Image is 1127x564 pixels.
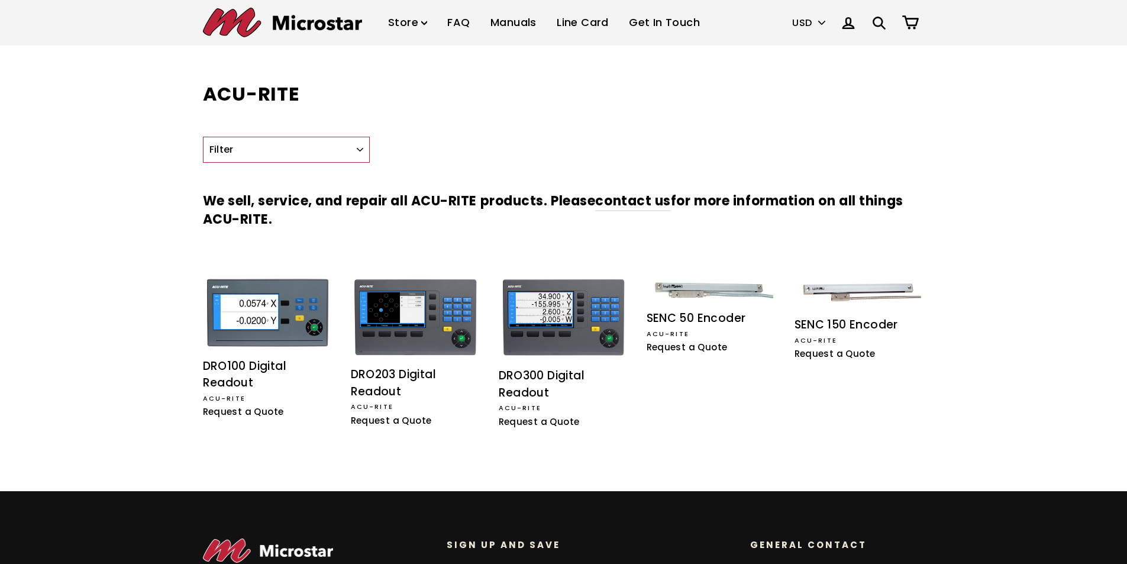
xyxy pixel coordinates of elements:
a: Get In Touch [620,5,709,40]
div: ACU-RITE [647,329,777,340]
a: DRO100 Digital Readout DRO100 Digital Readout ACU-RITE Request a Quote [203,278,333,423]
div: ACU-RITE [499,403,629,414]
img: SENC 150 Encoder [797,278,921,310]
ul: Primary [379,5,709,40]
span: Request a Quote [795,347,876,360]
p: Sign up and save [447,539,732,551]
h3: We sell, service, and repair all ACU-RITE products. Please for more information on all things ACU... [203,175,925,247]
img: DRO300 Digital Readout [502,278,625,357]
div: SENC 50 Encoder [647,310,777,327]
a: SENC 150 Encoder SENC 150 Encoder ACU-RITE Request a Quote [795,278,925,365]
div: ACU-RITE [351,402,481,412]
a: contact us [595,192,671,211]
span: Request a Quote [203,405,284,418]
img: DRO100 Digital Readout [206,278,330,349]
a: FAQ [438,5,479,40]
img: Microstar Electronics [203,539,334,563]
div: SENC 150 Encoder [795,317,925,334]
div: DRO100 Digital Readout [203,358,333,392]
div: DRO300 Digital Readout [499,368,629,401]
a: SENC 50 Encoder SENC 50 Encoder ACU-RITE Request a Quote [647,278,777,358]
img: Microstar Electronics [203,8,362,37]
a: Manuals [482,5,545,40]
span: Request a Quote [351,414,432,427]
p: General Contact [750,539,918,551]
div: ACU-RITE [203,394,333,404]
img: DRO203 Digital Readout [354,278,477,357]
span: Request a Quote [499,415,580,428]
a: Line Card [548,5,618,40]
a: Store [379,5,436,40]
h1: ACU-RITE [203,81,925,108]
a: DRO300 Digital Readout DRO300 Digital Readout ACU-RITE Request a Quote [499,278,629,433]
div: DRO203 Digital Readout [351,366,481,400]
a: DRO203 Digital Readout DRO203 Digital Readout ACU-RITE Request a Quote [351,278,481,431]
img: SENC 50 Encoder [650,278,773,303]
span: Request a Quote [647,341,728,353]
div: ACU-RITE [795,336,925,346]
